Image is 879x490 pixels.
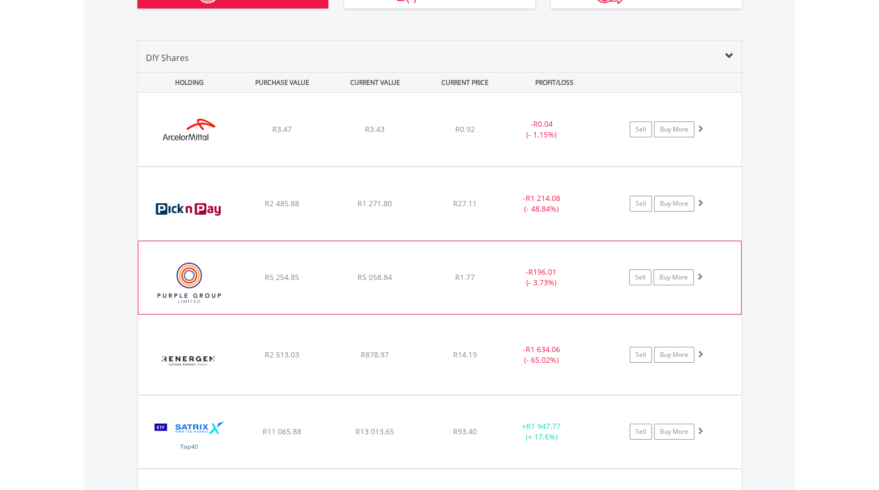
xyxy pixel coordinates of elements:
[654,196,694,212] a: Buy More
[422,73,507,92] div: CURRENT PRICE
[528,267,556,277] span: R196.01
[526,344,560,354] span: R1 634.06
[453,426,477,436] span: R93.40
[330,73,421,92] div: CURRENT VALUE
[272,124,292,134] span: R3.47
[654,347,694,363] a: Buy More
[453,198,477,208] span: R27.11
[502,421,582,442] div: + (+ 17.6%)
[502,193,582,214] div: - (- 48.84%)
[526,193,560,203] span: R1 214.08
[358,198,392,208] span: R1 271.80
[455,124,475,134] span: R0.92
[143,409,234,466] img: EQU.ZA.STX40.png
[265,198,299,208] span: R2 485.88
[501,267,581,288] div: - (- 3.73%)
[630,347,652,363] a: Sell
[358,272,392,282] span: R5 058.84
[533,119,553,129] span: R0.04
[629,269,651,285] a: Sell
[502,344,582,365] div: - (- 65.02%)
[365,124,385,134] span: R3.43
[143,328,234,392] img: EQU.ZA.REN.png
[654,121,694,137] a: Buy More
[144,255,235,311] img: EQU.ZA.PPE.png
[509,73,600,92] div: PROFIT/LOSS
[143,180,234,238] img: EQU.ZA.PIK.png
[355,426,394,436] span: R13 013.65
[526,421,561,431] span: R1 947.77
[630,424,652,440] a: Sell
[146,52,189,64] span: DIY Shares
[263,426,301,436] span: R11 065.88
[630,121,652,137] a: Sell
[361,349,389,360] span: R878.97
[654,424,694,440] a: Buy More
[265,272,299,282] span: R5 254.85
[502,119,582,140] div: - (- 1.15%)
[237,73,328,92] div: PURCHASE VALUE
[455,272,475,282] span: R1.77
[138,73,235,92] div: HOLDING
[143,106,234,163] img: EQU.ZA.ACL.png
[654,269,694,285] a: Buy More
[630,196,652,212] a: Sell
[265,349,299,360] span: R2 513.03
[453,349,477,360] span: R14.19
